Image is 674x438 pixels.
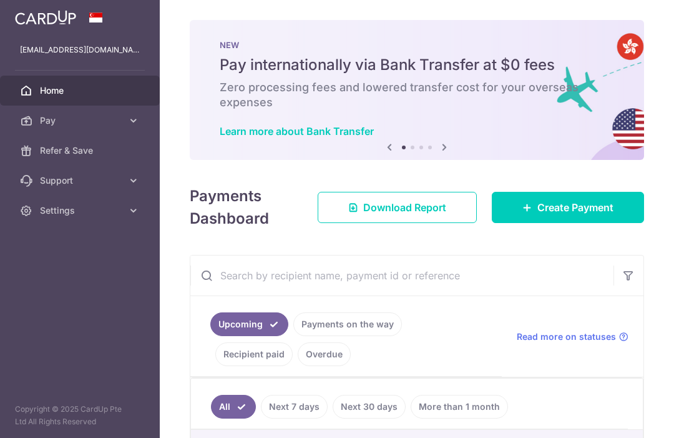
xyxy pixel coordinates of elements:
h6: Zero processing fees and lowered transfer cost for your overseas expenses [220,80,614,110]
a: Learn more about Bank Transfer [220,125,374,137]
p: [EMAIL_ADDRESS][DOMAIN_NAME] [20,44,140,56]
p: NEW [220,40,614,50]
a: Download Report [318,192,477,223]
a: Create Payment [492,192,644,223]
span: Support [40,174,122,187]
span: Settings [40,204,122,217]
a: More than 1 month [411,395,508,419]
span: Create Payment [537,200,613,215]
img: Bank transfer banner [190,20,644,160]
a: Next 7 days [261,395,328,419]
a: Read more on statuses [517,331,628,343]
img: CardUp [15,10,76,25]
a: Payments on the way [293,312,402,336]
span: Refer & Save [40,144,122,157]
span: Home [40,84,122,97]
h5: Pay internationally via Bank Transfer at $0 fees [220,55,614,75]
span: Read more on statuses [517,331,616,343]
a: All [211,395,256,419]
input: Search by recipient name, payment id or reference [190,256,613,296]
span: Download Report [363,200,446,215]
a: Upcoming [210,312,288,336]
a: Overdue [298,342,351,366]
span: Pay [40,114,122,127]
a: Recipient paid [215,342,293,366]
h4: Payments Dashboard [190,185,295,230]
a: Next 30 days [333,395,406,419]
